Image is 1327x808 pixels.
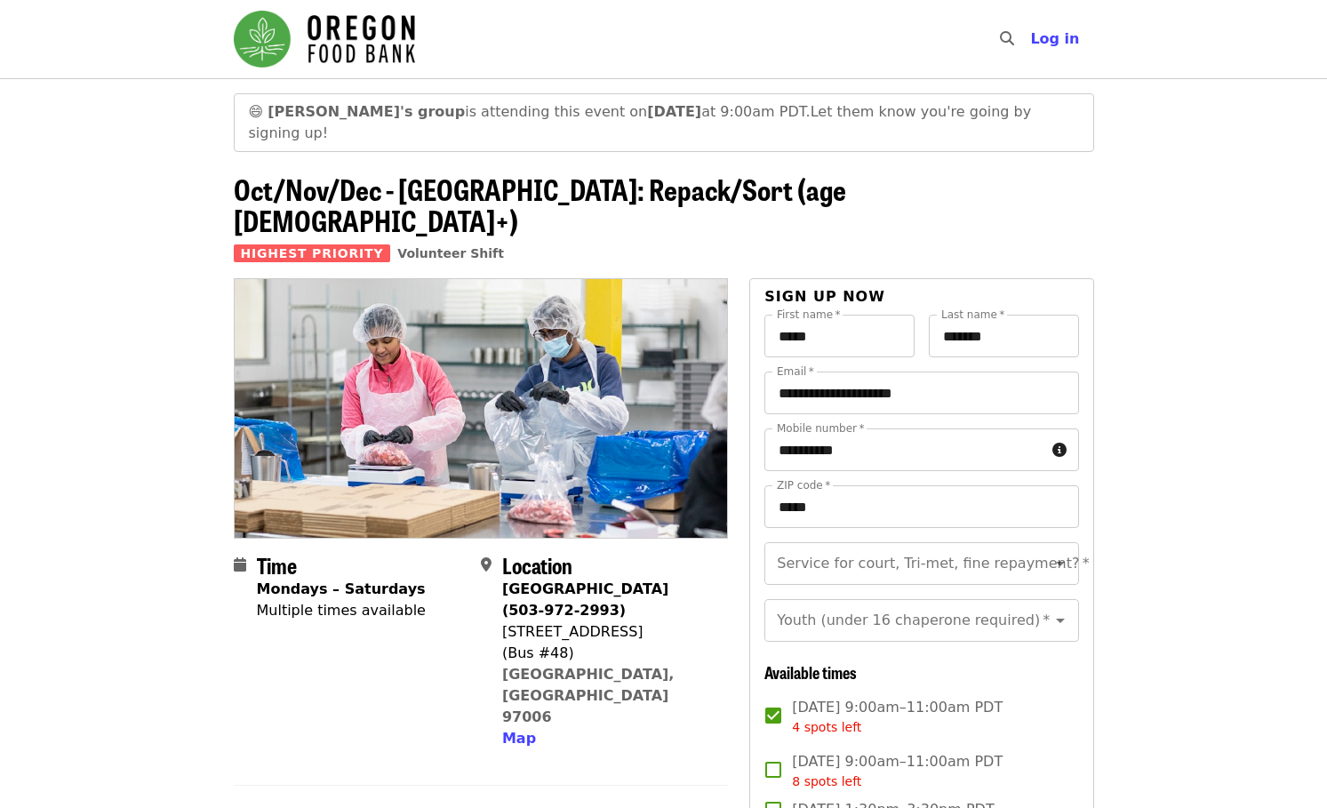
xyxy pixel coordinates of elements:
span: Map [502,730,536,747]
label: ZIP code [777,480,830,491]
strong: [PERSON_NAME]'s group [268,103,465,120]
span: Location [502,549,572,580]
strong: [DATE] [647,103,701,120]
label: Mobile number [777,423,864,434]
span: is attending this event on at 9:00am PDT. [268,103,810,120]
i: map-marker-alt icon [481,556,492,573]
img: Oregon Food Bank - Home [234,11,415,68]
div: (Bus #48) [502,643,714,664]
span: Available times [764,660,857,684]
button: Map [502,728,536,749]
div: Multiple times available [257,600,426,621]
img: Oct/Nov/Dec - Beaverton: Repack/Sort (age 10+) organized by Oregon Food Bank [235,279,728,537]
input: First name [764,315,915,357]
i: search icon [1000,30,1014,47]
input: ZIP code [764,485,1078,528]
button: Open [1048,551,1073,576]
span: Oct/Nov/Dec - [GEOGRAPHIC_DATA]: Repack/Sort (age [DEMOGRAPHIC_DATA]+) [234,168,846,241]
input: Email [764,372,1078,414]
span: grinning face emoji [249,103,264,120]
span: Highest Priority [234,244,391,262]
a: Volunteer Shift [397,246,504,260]
button: Log in [1016,21,1093,57]
span: Time [257,549,297,580]
button: Open [1048,608,1073,633]
input: Mobile number [764,428,1044,471]
input: Last name [929,315,1079,357]
label: Last name [941,309,1004,320]
input: Search [1025,18,1039,60]
span: 4 spots left [792,720,861,734]
label: First name [777,309,841,320]
label: Email [777,366,814,377]
i: circle-info icon [1052,442,1067,459]
span: [DATE] 9:00am–11:00am PDT [792,697,1003,737]
span: [DATE] 9:00am–11:00am PDT [792,751,1003,791]
span: Log in [1030,30,1079,47]
a: [GEOGRAPHIC_DATA], [GEOGRAPHIC_DATA] 97006 [502,666,675,725]
strong: [GEOGRAPHIC_DATA] (503-972-2993) [502,580,668,619]
strong: Mondays – Saturdays [257,580,426,597]
div: [STREET_ADDRESS] [502,621,714,643]
span: 8 spots left [792,774,861,788]
span: Sign up now [764,288,885,305]
i: calendar icon [234,556,246,573]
